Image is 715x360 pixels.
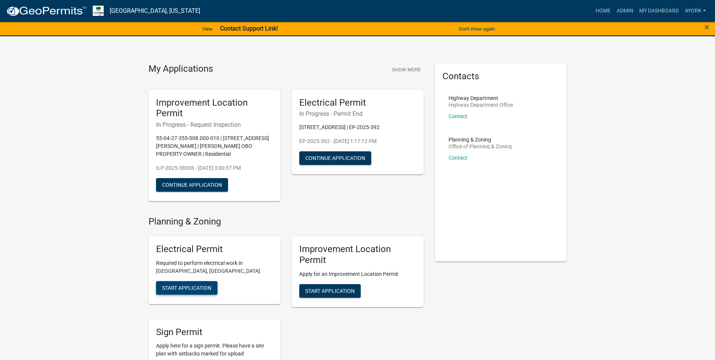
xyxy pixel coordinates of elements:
p: Required to perform electrical work in [GEOGRAPHIC_DATA], [GEOGRAPHIC_DATA] [156,259,273,275]
button: Continue Application [299,151,371,165]
a: Home [593,4,614,18]
a: Contact [449,113,467,119]
h5: Contacts [442,71,559,82]
a: [GEOGRAPHIC_DATA], [US_STATE] [110,5,200,17]
h5: Improvement Location Permit [156,97,273,119]
button: Start Application [299,284,361,298]
p: Highway Department Office [449,102,513,108]
h6: In Progress - Permit End [299,110,416,117]
h6: In Progress - Request Inspection [156,121,273,128]
a: Admin [614,4,636,18]
a: ayork [682,4,709,18]
button: Start Application [156,281,217,295]
h5: Electrical Permit [299,97,416,108]
h5: Sign Permit [156,327,273,338]
a: View [199,23,216,35]
button: Close [704,23,709,32]
button: Don't show again [456,23,498,35]
p: Apply for an Improvement Location Permit [299,270,416,278]
a: Contact [449,155,467,161]
p: EP-2025-392 - [DATE] 1:17:12 PM [299,137,416,145]
button: Continue Application [156,178,228,192]
button: Show More [389,63,424,76]
p: 55-04-27-355-008.000-010 | [STREET_ADDRESS][PERSON_NAME] | [PERSON_NAME] OBO PROPERTY OWNER | Res... [156,134,273,158]
strong: Contact Support Link! [220,25,278,32]
h4: My Applications [149,63,213,75]
span: × [704,22,709,32]
img: Morgan County, Indiana [93,6,104,16]
a: My Dashboard [636,4,682,18]
p: Highway Department [449,95,513,101]
h5: Improvement Location Permit [299,244,416,266]
p: Apply here for a sign permit. Please have a site plan with setbacks marked for upload [156,342,273,358]
span: Start Application [162,285,211,291]
h5: Electrical Permit [156,244,273,255]
span: Start Application [305,288,355,294]
p: ILP-2025-38306 - [DATE] 3:00:37 PM [156,164,273,172]
p: Planning & Zoning [449,137,512,142]
p: [STREET_ADDRESS] | EP-2025-392 [299,123,416,131]
p: Office of Planning & Zoning [449,144,512,149]
h4: Planning & Zoning [149,216,424,227]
